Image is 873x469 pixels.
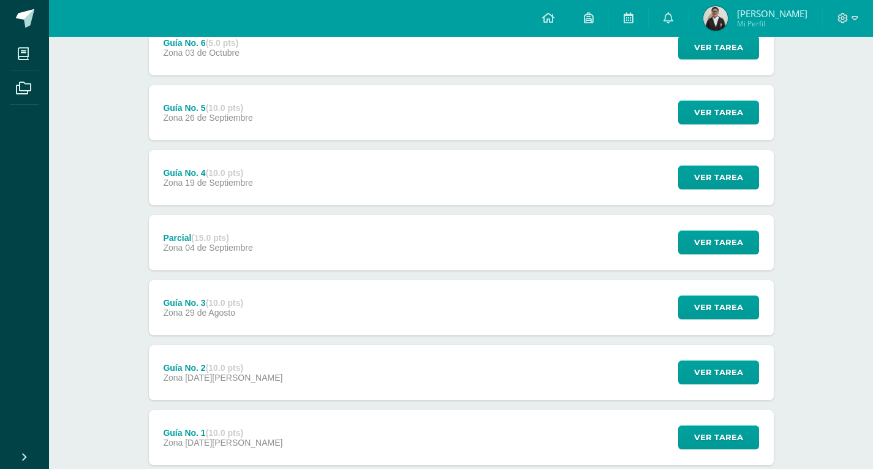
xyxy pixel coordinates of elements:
[206,38,239,48] strong: (5.0 pts)
[163,233,252,243] div: Parcial
[185,308,235,318] span: 29 de Agosto
[694,296,743,319] span: Ver tarea
[163,363,282,373] div: Guía No. 2
[185,438,282,448] span: [DATE][PERSON_NAME]
[678,36,759,59] button: Ver tarea
[191,233,229,243] strong: (15.0 pts)
[694,36,743,59] span: Ver tarea
[206,363,243,373] strong: (10.0 pts)
[163,38,240,48] div: Guía No. 6
[678,360,759,384] button: Ver tarea
[694,166,743,189] span: Ver tarea
[678,166,759,189] button: Ver tarea
[678,296,759,319] button: Ver tarea
[163,113,183,123] span: Zona
[163,428,282,438] div: Guía No. 1
[206,168,243,178] strong: (10.0 pts)
[206,298,243,308] strong: (10.0 pts)
[694,101,743,124] span: Ver tarea
[678,231,759,254] button: Ver tarea
[163,178,183,188] span: Zona
[737,7,807,20] span: [PERSON_NAME]
[694,426,743,449] span: Ver tarea
[185,243,253,253] span: 04 de Septiembre
[206,103,243,113] strong: (10.0 pts)
[163,298,243,308] div: Guía No. 3
[163,373,183,383] span: Zona
[206,428,243,438] strong: (10.0 pts)
[737,18,807,29] span: Mi Perfil
[163,168,252,178] div: Guía No. 4
[163,103,252,113] div: Guía No. 5
[678,101,759,124] button: Ver tarea
[694,231,743,254] span: Ver tarea
[163,48,183,58] span: Zona
[163,438,183,448] span: Zona
[185,113,253,123] span: 26 de Septiembre
[185,373,282,383] span: [DATE][PERSON_NAME]
[163,243,183,253] span: Zona
[678,425,759,449] button: Ver tarea
[185,48,240,58] span: 03 de Octubre
[163,308,183,318] span: Zona
[703,6,728,31] img: f69718de1209ee6020e07f78443520f2.png
[694,361,743,384] span: Ver tarea
[185,178,253,188] span: 19 de Septiembre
